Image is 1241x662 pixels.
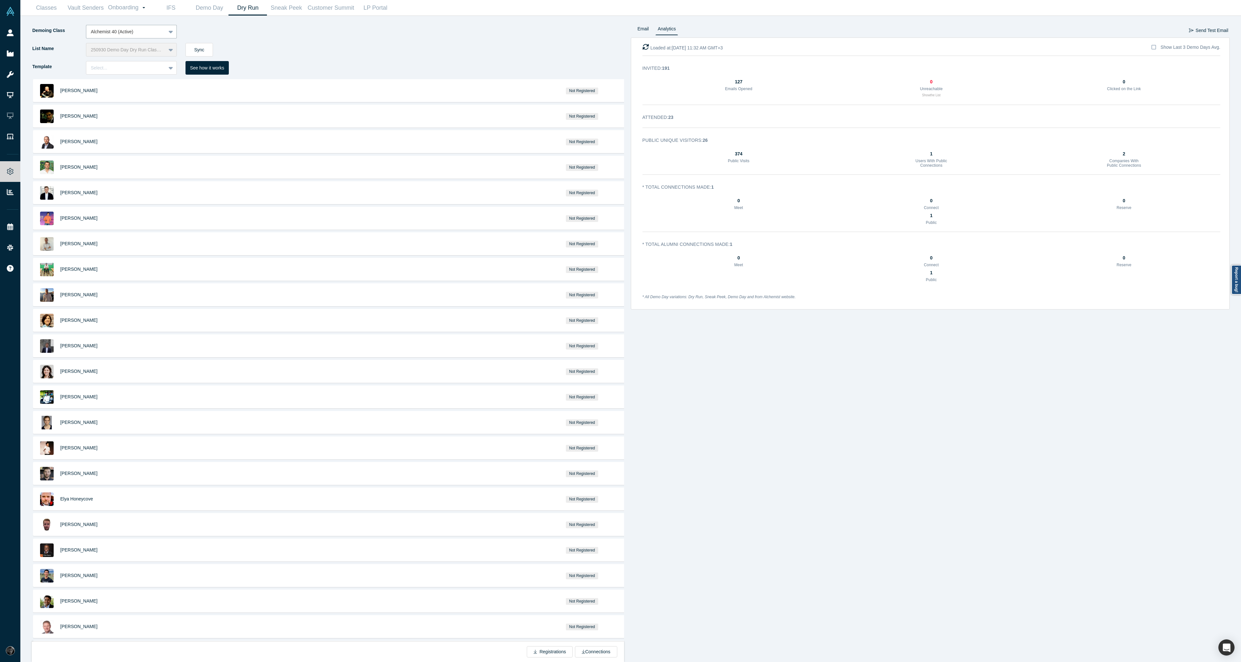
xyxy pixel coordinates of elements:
[566,343,599,350] span: Not Registered
[566,598,599,605] span: Not Registered
[6,646,15,655] img: Rami Chousein's Account
[40,212,54,225] img: Mitchell Nikitin's Profile Image
[60,394,98,399] a: [PERSON_NAME]
[356,0,395,16] a: LP Portal
[60,445,98,450] a: [PERSON_NAME]
[32,25,86,36] label: Demoing Class
[913,151,949,157] div: 1
[913,159,949,168] h3: Users With Public Connections
[32,43,86,54] label: List Name
[1106,255,1142,261] div: 0
[575,646,617,657] button: Connections
[27,0,66,16] a: Classes
[60,190,98,195] span: [PERSON_NAME]
[566,470,599,477] span: Not Registered
[721,151,757,157] div: 374
[1106,79,1142,85] div: 0
[527,646,573,657] button: Registrations
[267,0,305,16] a: Sneak Peek
[40,263,54,276] img: Lalit Gautam's Profile Image
[566,496,599,503] span: Not Registered
[66,0,106,16] a: Vault Senders
[32,61,86,72] label: Template
[566,368,599,375] span: Not Registered
[60,318,98,323] span: [PERSON_NAME]
[40,492,54,506] img: Elya Honeycove's Profile Image
[721,79,757,85] div: 127
[60,241,98,246] a: [PERSON_NAME]
[60,573,98,578] a: [PERSON_NAME]
[913,205,949,210] h3: Connect
[40,161,54,174] img: Tom Covington's Profile Image
[40,416,54,429] img: Sarah Lamaison's Profile Image
[60,522,98,527] a: [PERSON_NAME]
[6,7,15,16] img: Alchemist Vault Logo
[566,317,599,324] span: Not Registered
[60,343,98,348] a: [PERSON_NAME]
[60,547,98,552] a: [PERSON_NAME]
[60,420,98,425] a: [PERSON_NAME]
[40,569,54,583] img: Arthur Chen's Profile Image
[721,263,757,267] h3: Meet
[913,263,949,267] h3: Connect
[40,186,54,200] img: Florian Ziesche's Profile Image
[60,164,98,170] a: [PERSON_NAME]
[40,135,54,149] img: Keith Rose's Profile Image
[40,467,54,480] img: Arthur Kolesnikov's Profile Image
[566,164,599,171] span: Not Registered
[60,215,98,221] a: [PERSON_NAME]
[91,65,161,71] div: Select...
[152,0,190,16] a: IFS
[1189,25,1229,36] button: Send Test Email
[228,0,267,16] a: Dry Run
[40,620,54,634] img: Yaron Raz's Profile Image
[566,419,599,426] span: Not Registered
[60,369,98,374] a: [PERSON_NAME]
[40,518,54,531] img: Cosmo Kramer's Profile Image
[642,184,1212,191] h3: * Total Connections Made :
[40,365,54,378] img: Sofia Terpugova's Profile Image
[40,441,54,455] img: Massimiliano Genta's Profile Image
[668,115,674,120] strong: 23
[60,113,98,119] a: [PERSON_NAME]
[655,25,678,35] a: Analytics
[40,237,54,251] img: Wilhelm Wonigkeit's Profile Image
[1161,44,1220,51] div: Show Last 3 Demo Days Avg.
[566,573,599,579] span: Not Registered
[190,0,228,16] a: Demo Day
[721,255,757,261] div: 0
[40,288,54,302] img: Christopher Lissau Thomasen's Profile Image
[721,197,757,204] div: 0
[913,79,949,85] div: 0
[913,197,949,204] div: 0
[1106,205,1142,210] h3: Reserve
[642,295,796,299] em: * All Demo Day variations: Dry Run, Sneak Peek, Demo Day and from Alchemist website.
[721,159,757,163] h3: Public Visits
[60,139,98,144] a: [PERSON_NAME]
[60,624,98,629] a: [PERSON_NAME]
[913,255,949,261] div: 0
[566,190,599,196] span: Not Registered
[635,25,651,35] a: Email
[60,471,98,476] a: [PERSON_NAME]
[60,88,98,93] a: [PERSON_NAME]
[721,205,757,210] h3: Meet
[642,241,1212,248] h3: * Total Alumni Connections Made :
[642,65,1212,72] h3: Invited :
[305,0,356,16] a: Customer Summit
[60,292,98,297] span: [PERSON_NAME]
[721,87,757,91] h3: Emails Opened
[642,44,723,51] div: Loaded at: [DATE] 11:32 AM GMT+3
[566,394,599,401] span: Not Registered
[1231,265,1241,295] a: Report a bug!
